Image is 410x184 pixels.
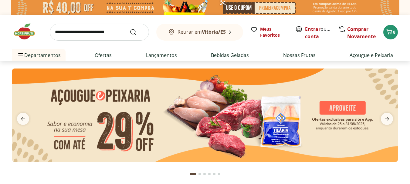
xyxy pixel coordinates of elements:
button: next [376,113,398,125]
button: Submit Search [130,28,144,36]
button: Current page from fs-carousel [189,167,197,181]
button: Go to page 4 from fs-carousel [207,167,212,181]
button: Go to page 3 from fs-carousel [202,167,207,181]
button: Carrinho [383,25,398,39]
img: Hortifruti [12,22,42,41]
a: Bebidas Geladas [211,52,249,59]
span: 8 [393,29,395,35]
span: Departamentos [17,48,61,62]
a: Ofertas [95,52,112,59]
a: Lançamentos [146,52,177,59]
a: Açougue e Peixaria [350,52,393,59]
a: Comprar Novamente [347,26,376,40]
a: Criar conta [305,26,338,40]
span: ou [305,25,332,40]
a: Entrar [305,26,320,32]
b: Vitória/ES [202,28,226,35]
button: Retirar emVitória/ES [156,24,243,41]
a: Meus Favoritos [250,26,288,38]
span: Meus Favoritos [260,26,288,38]
button: previous [12,113,34,125]
button: Go to page 2 from fs-carousel [197,167,202,181]
button: Go to page 5 from fs-carousel [212,167,217,181]
input: search [50,24,149,41]
button: Go to page 6 from fs-carousel [217,167,222,181]
button: Menu [17,48,24,62]
a: Nossas Frutas [283,52,316,59]
span: Retirar em [178,29,226,35]
img: açougue [12,69,398,162]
